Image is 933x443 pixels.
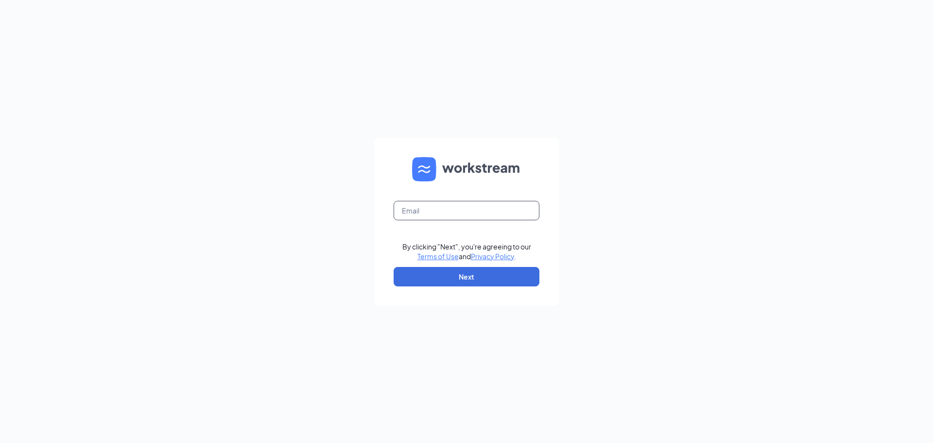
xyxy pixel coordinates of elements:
[471,252,514,261] a: Privacy Policy
[417,252,459,261] a: Terms of Use
[394,201,539,220] input: Email
[412,157,521,181] img: WS logo and Workstream text
[402,242,531,261] div: By clicking "Next", you're agreeing to our and .
[394,267,539,286] button: Next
